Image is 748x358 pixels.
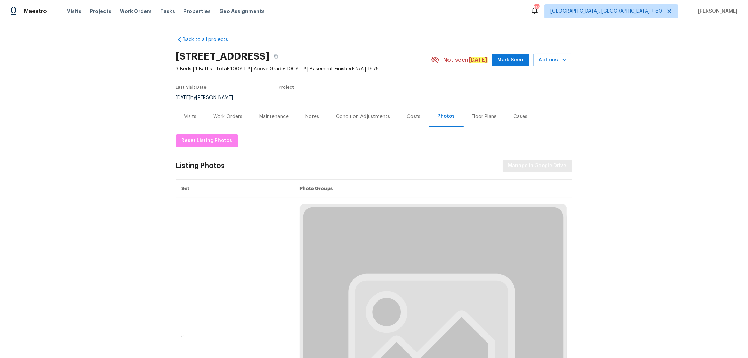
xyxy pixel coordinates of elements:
[260,113,289,120] div: Maintenance
[176,53,270,60] h2: [STREET_ADDRESS]
[472,113,497,120] div: Floor Plans
[160,9,175,14] span: Tasks
[176,85,207,89] span: Last Visit Date
[498,56,524,65] span: Mark Seen
[279,85,295,89] span: Project
[90,8,112,15] span: Projects
[444,56,488,63] span: Not seen
[184,113,197,120] div: Visits
[492,54,529,67] button: Mark Seen
[120,8,152,15] span: Work Orders
[695,8,737,15] span: [PERSON_NAME]
[24,8,47,15] span: Maestro
[176,94,242,102] div: by [PERSON_NAME]
[182,136,233,145] span: Reset Listing Photos
[469,57,488,63] em: [DATE]
[514,113,528,120] div: Cases
[503,160,572,173] button: Manage in Google Drive
[534,4,539,11] div: 846
[176,162,225,169] div: Listing Photos
[508,162,567,170] span: Manage in Google Drive
[183,8,211,15] span: Properties
[219,8,265,15] span: Geo Assignments
[67,8,81,15] span: Visits
[550,8,662,15] span: [GEOGRAPHIC_DATA], [GEOGRAPHIC_DATA] + 60
[438,113,455,120] div: Photos
[176,134,238,147] button: Reset Listing Photos
[336,113,390,120] div: Condition Adjustments
[176,66,431,73] span: 3 Beds | 1 Baths | Total: 1008 ft² | Above Grade: 1008 ft² | Basement Finished: N/A | 1975
[214,113,243,120] div: Work Orders
[533,54,572,67] button: Actions
[306,113,319,120] div: Notes
[279,94,414,99] div: ...
[407,113,421,120] div: Costs
[270,50,282,63] button: Copy Address
[176,180,294,198] th: Set
[294,180,572,198] th: Photo Groups
[176,36,243,43] a: Back to all projects
[176,95,191,100] span: [DATE]
[539,56,567,65] span: Actions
